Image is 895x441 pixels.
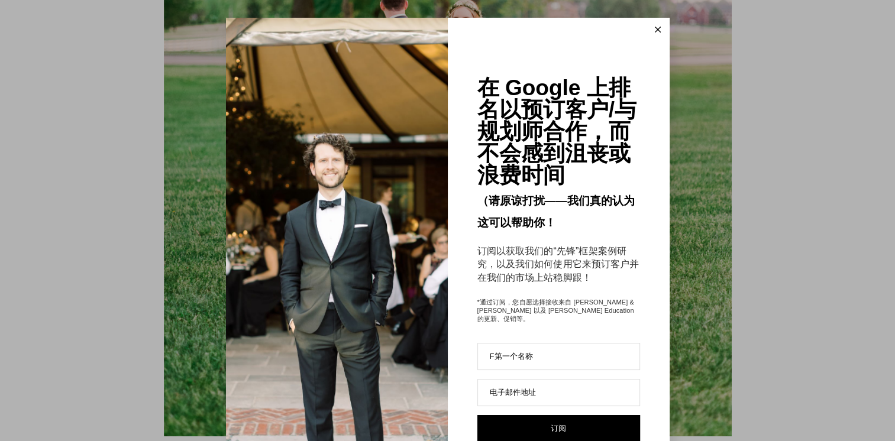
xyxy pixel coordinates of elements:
span: 订阅 [551,424,566,433]
span: （请原谅打扰——我们真的认为这可以帮助你！ [477,194,635,229]
div: 订阅以获取我们的“先锋”框架案例研究，以及我们如何使用它来预订客户并在我们的市场上站稳脚跟！ [477,245,640,284]
span: *通过订阅，您自愿选择接收来自 [PERSON_NAME] & [PERSON_NAME] 以及 [PERSON_NAME] Education 的更新、促销等。 [477,298,640,323]
div: 在 Google 上排名以预订客户/与规划师合作，而不会感到沮丧或浪费时间 [477,77,640,186]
